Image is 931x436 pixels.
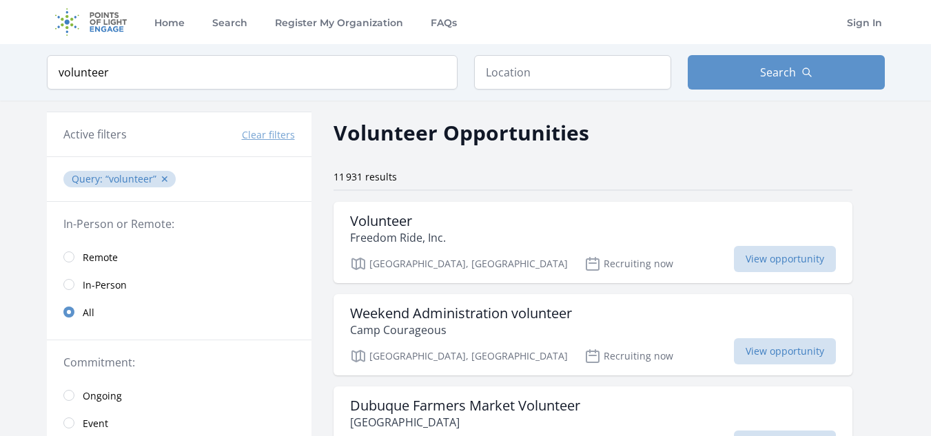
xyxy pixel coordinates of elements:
[474,55,671,90] input: Location
[334,294,852,375] a: Weekend Administration volunteer Camp Courageous [GEOGRAPHIC_DATA], [GEOGRAPHIC_DATA] Recruiting ...
[584,256,673,272] p: Recruiting now
[760,64,796,81] span: Search
[350,322,572,338] p: Camp Courageous
[72,172,105,185] span: Query :
[350,414,580,430] p: [GEOGRAPHIC_DATA]
[47,382,311,409] a: Ongoing
[63,354,295,371] legend: Commitment:
[63,216,295,232] legend: In-Person or Remote:
[105,172,156,185] q: volunteer
[350,305,572,322] h3: Weekend Administration volunteer
[161,172,169,186] button: ✕
[350,213,446,229] h3: Volunteer
[47,298,311,326] a: All
[47,243,311,271] a: Remote
[63,126,127,143] h3: Active filters
[334,202,852,283] a: Volunteer Freedom Ride, Inc. [GEOGRAPHIC_DATA], [GEOGRAPHIC_DATA] Recruiting now View opportunity
[83,251,118,264] span: Remote
[47,55,458,90] input: Keyword
[350,397,580,414] h3: Dubuque Farmers Market Volunteer
[242,128,295,142] button: Clear filters
[334,117,589,148] h2: Volunteer Opportunities
[350,348,568,364] p: [GEOGRAPHIC_DATA], [GEOGRAPHIC_DATA]
[334,170,397,183] span: 11 931 results
[688,55,885,90] button: Search
[83,278,127,292] span: In-Person
[83,389,122,403] span: Ongoing
[350,256,568,272] p: [GEOGRAPHIC_DATA], [GEOGRAPHIC_DATA]
[734,246,836,272] span: View opportunity
[350,229,446,246] p: Freedom Ride, Inc.
[83,306,94,320] span: All
[47,271,311,298] a: In-Person
[83,417,108,430] span: Event
[734,338,836,364] span: View opportunity
[584,348,673,364] p: Recruiting now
